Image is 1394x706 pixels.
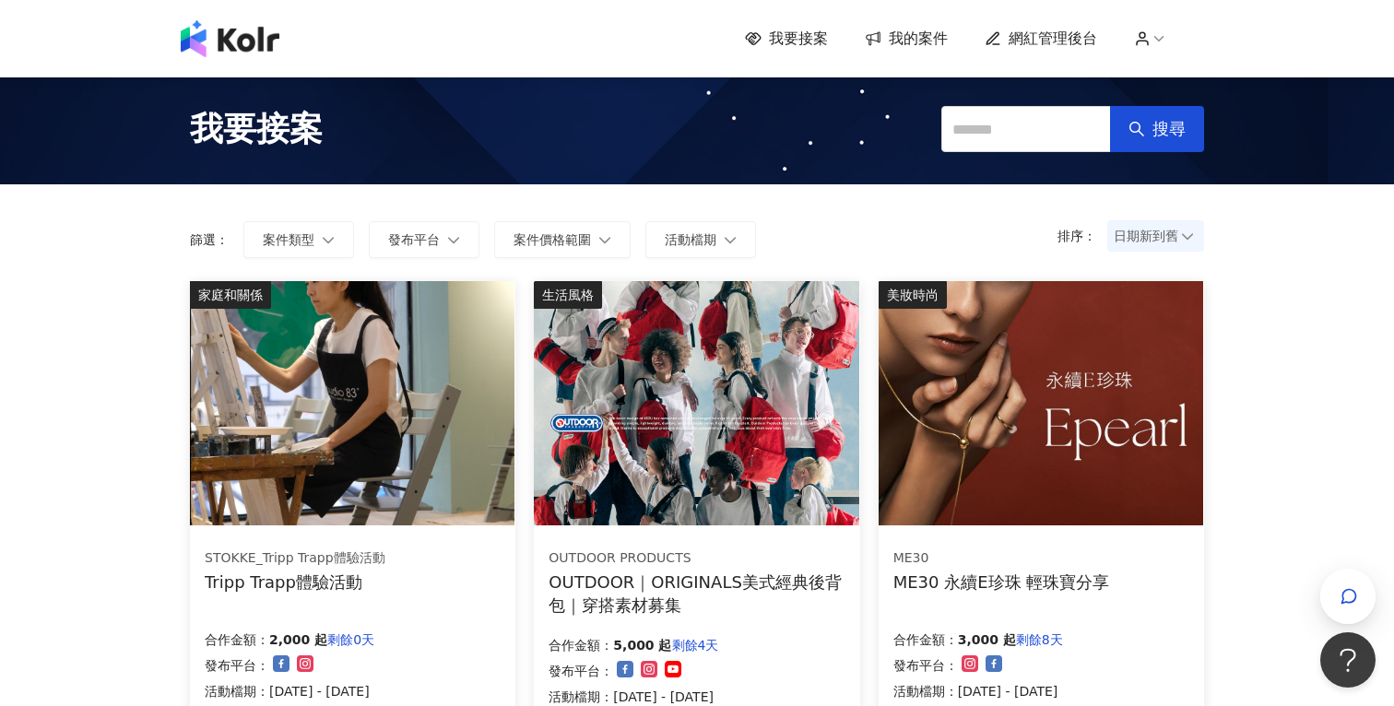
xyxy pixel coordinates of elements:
[893,680,1063,702] p: 活動檔期：[DATE] - [DATE]
[269,629,327,651] p: 2,000 起
[243,221,354,258] button: 案件類型
[190,232,229,247] p: 篩選：
[549,549,844,568] div: OUTDOOR PRODUCTS
[893,549,1110,568] div: ME30
[534,281,602,309] div: 生活風格
[1114,222,1198,250] span: 日期新到舊
[205,571,385,594] div: Tripp Trapp體驗活動
[893,629,958,651] p: 合作金額：
[190,106,323,152] span: 我要接案
[205,629,269,651] p: 合作金額：
[1320,632,1376,688] iframe: Help Scout Beacon - Open
[672,634,719,656] p: 剩餘4天
[181,20,279,57] img: logo
[205,680,374,702] p: 活動檔期：[DATE] - [DATE]
[745,29,828,49] a: 我要接案
[534,281,858,525] img: 【OUTDOOR】ORIGINALS美式經典後背包M
[369,221,479,258] button: 發布平台
[893,654,958,677] p: 發布平台：
[190,281,271,309] div: 家庭和關係
[205,654,269,677] p: 發布平台：
[879,281,1203,525] img: ME30 永續E珍珠 系列輕珠寶
[645,221,756,258] button: 活動檔期
[549,634,613,656] p: 合作金額：
[958,629,1016,651] p: 3,000 起
[494,221,631,258] button: 案件價格範圍
[865,29,948,49] a: 我的案件
[263,232,314,247] span: 案件類型
[514,232,591,247] span: 案件價格範圍
[190,281,514,525] img: 坐上tripp trapp、體驗專注繪畫創作
[1110,106,1204,152] button: 搜尋
[1009,29,1097,49] span: 網紅管理後台
[985,29,1097,49] a: 網紅管理後台
[205,549,385,568] div: STOKKE_Tripp Trapp體驗活動
[1152,119,1186,139] span: 搜尋
[879,281,947,309] div: 美妝時尚
[769,29,828,49] span: 我要接案
[1057,229,1107,243] p: 排序：
[1016,629,1063,651] p: 剩餘8天
[665,232,716,247] span: 活動檔期
[893,571,1110,594] div: ME30 永續E珍珠 輕珠寶分享
[388,232,440,247] span: 發布平台
[1128,121,1145,137] span: search
[327,629,374,651] p: 剩餘0天
[549,571,845,617] div: OUTDOOR｜ORIGINALS美式經典後背包｜穿搭素材募集
[613,634,671,656] p: 5,000 起
[889,29,948,49] span: 我的案件
[549,660,613,682] p: 發布平台：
